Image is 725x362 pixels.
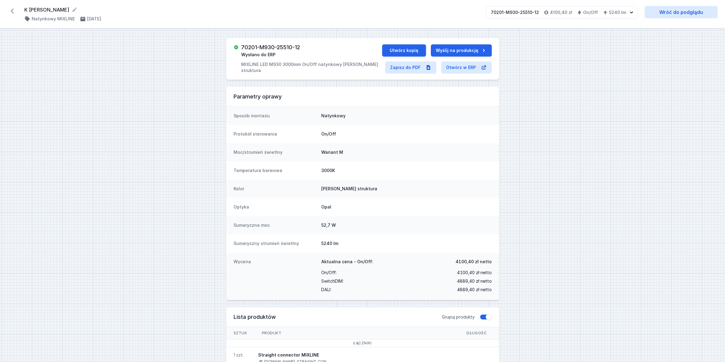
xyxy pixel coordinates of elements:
[234,222,316,228] dt: Sumaryczna moc
[234,259,316,294] dt: Wycena
[486,6,637,19] button: 70201-M930-25510-124100,40 złOn/Off5240 lm
[255,327,289,339] span: Produkt
[321,268,337,277] span: On/Off :
[321,186,492,192] dd: [PERSON_NAME] struktura
[321,204,492,210] dd: Opal
[441,61,492,74] a: Otwórz w ERP
[258,352,326,358] div: Straight connector MIXLINE
[234,167,316,174] dt: Temperatura barwowa
[321,167,492,174] dd: 3000K
[321,113,492,119] dd: Natynkowy
[234,93,492,100] h3: Parametry oprawy
[385,61,436,74] a: Zapisz do PDF
[234,352,244,358] div: 1 szt.
[234,204,316,210] dt: Optyka
[87,16,101,22] h4: [DATE]
[234,240,316,247] dt: Sumaryczny strumień świetlny
[321,149,492,155] dd: Wariant M
[442,314,475,320] span: Grupuj produkty
[457,268,492,277] span: 4100,40 zł netto
[583,9,598,16] h4: On/Off
[241,61,382,74] p: MIXLINE LED M930 3000mm On/Off natynkowy [PERSON_NAME] struktura
[234,313,442,321] h3: Lista produktów
[24,6,478,13] form: K [PERSON_NAME]
[72,7,78,13] button: Edytuj nazwę projektu
[241,52,276,58] span: Wysłano do ERP
[457,277,492,285] span: 4889,40 zł netto
[321,285,331,294] span: DALI :
[32,16,75,22] h4: Natynkowy MIXLINE
[431,44,492,57] button: Wyślij na produkcję
[491,9,539,16] div: 70201-M930-25510-12
[234,131,316,137] dt: Protokół sterowania
[382,44,426,57] button: Utwórz kopię
[321,277,343,285] span: SwitchDIM :
[321,259,373,265] span: Aktualna cena - On/Off:
[234,149,316,155] dt: Moc/strumień świetlny
[321,240,492,247] dd: 5240 lm
[226,327,255,339] span: Sztuk
[321,131,492,137] dd: On/Off
[241,44,300,50] h3: 70201-M930-25510-12
[456,259,492,265] span: 4100,40 zł netto
[321,222,492,228] dd: 52,7 W
[234,341,492,346] h3: Łączniki
[609,9,626,16] h4: 5240 lm
[457,285,492,294] span: 4889,40 zł netto
[234,113,316,119] dt: Sposób montażu
[480,314,492,320] button: Grupuj produkty
[459,327,494,339] span: Długość
[550,9,572,16] h4: 4100,40 zł
[645,6,718,18] a: Wróć do podglądu
[234,186,316,192] dt: Kolor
